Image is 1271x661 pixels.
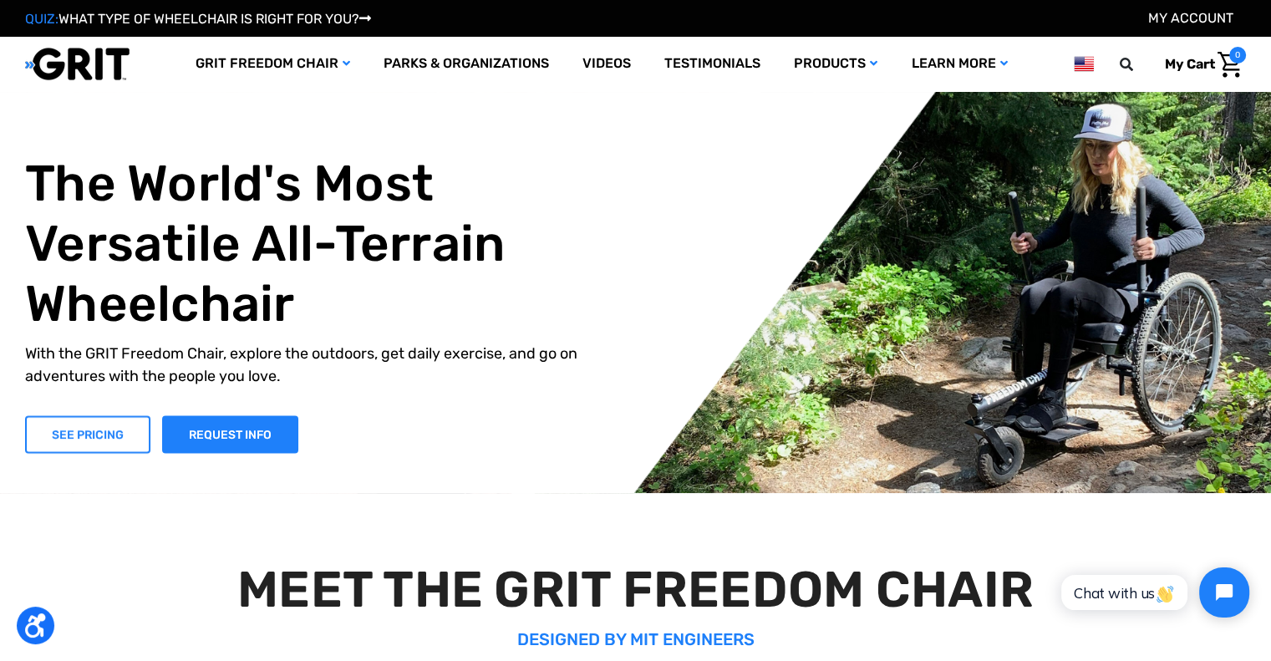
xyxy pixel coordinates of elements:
[25,11,371,27] a: QUIZ:WHAT TYPE OF WHEELCHAIR IS RIGHT FOR YOU?
[1148,10,1233,26] a: Account
[25,153,615,333] h1: The World's Most Versatile All-Terrain Wheelchair
[162,415,298,453] a: Slide number 1, Request Information
[32,560,1239,620] h2: MEET THE GRIT FREEDOM CHAIR
[277,69,367,84] span: Phone Number
[1074,53,1094,74] img: us.png
[777,37,894,91] a: Products
[25,47,130,81] img: GRIT All-Terrain Wheelchair and Mobility Equipment
[648,37,777,91] a: Testimonials
[179,37,367,91] a: GRIT Freedom Chair
[1165,56,1215,72] span: My Cart
[25,11,58,27] span: QUIZ:
[1218,52,1242,78] img: Cart
[1043,553,1263,632] iframe: Tidio Chat
[1229,47,1246,64] span: 0
[566,37,648,91] a: Videos
[367,37,566,91] a: Parks & Organizations
[1152,47,1246,82] a: Cart with 0 items
[894,37,1024,91] a: Learn More
[25,415,150,453] a: Shop Now
[32,627,1239,652] p: DESIGNED BY MIT ENGINEERS
[25,342,615,387] p: With the GRIT Freedom Chair, explore the outdoors, get daily exercise, and go on adventures with ...
[1127,47,1152,82] input: Search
